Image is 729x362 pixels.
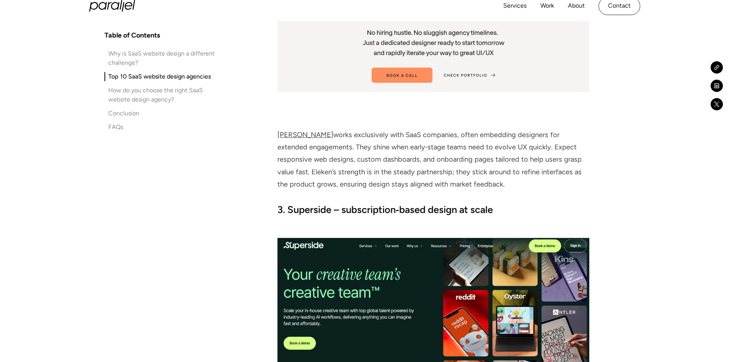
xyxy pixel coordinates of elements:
[108,49,225,67] div: Why is SaaS website design a different challenge?
[104,123,225,132] a: FAQs
[89,0,135,12] a: home
[108,109,139,118] div: Conclusion
[108,72,211,81] div: Top 10 SaaS website design agencies
[503,0,527,11] a: Services
[277,131,333,139] a: [PERSON_NAME]
[108,86,225,104] div: How do you choose the right SaaS website design agency?
[277,129,589,190] p: works exclusively with SaaS companies, often embedding designers for extended engagements. They s...
[104,49,225,67] a: Why is SaaS website design a different challenge?
[104,72,225,81] a: Top 10 SaaS website design agencies
[277,204,493,215] strong: 3. Superside – subscription‑based design at scale
[540,0,554,11] a: Work
[104,86,225,104] a: How do you choose the right SaaS website design agency?
[104,109,225,118] a: Conclusion
[568,0,585,11] a: About
[104,31,160,40] h4: Table of Contents
[108,123,123,132] div: FAQs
